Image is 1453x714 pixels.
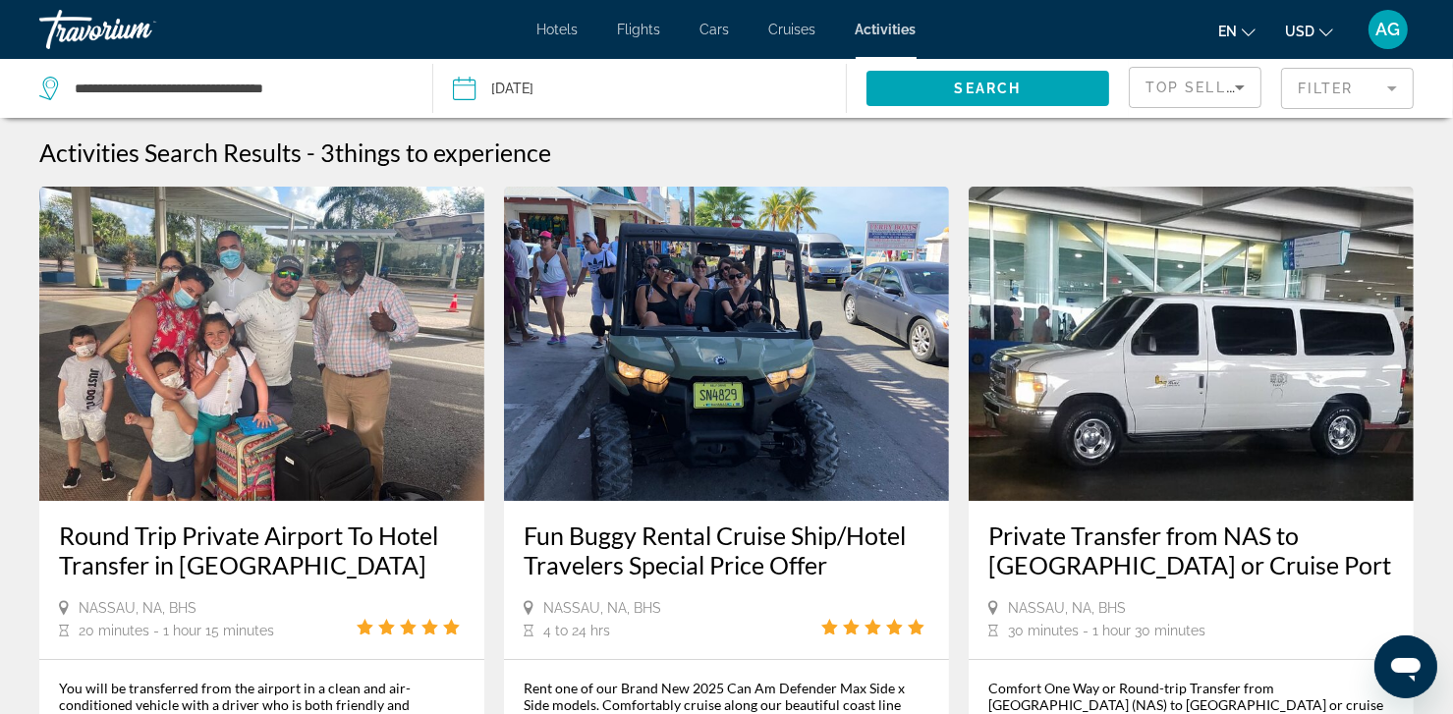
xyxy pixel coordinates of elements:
span: Search [955,81,1022,96]
a: Flights [618,22,661,37]
a: Travorium [39,4,236,55]
a: Private Transfer from NAS to [GEOGRAPHIC_DATA] or Cruise Port [988,521,1394,579]
a: Fun Buggy Rental Cruise Ship/Hotel Travelers Special Price Offer [524,521,929,579]
button: Change currency [1285,17,1333,45]
button: Search [866,71,1109,106]
span: Top Sellers [1146,80,1257,95]
a: Activities [856,22,917,37]
mat-select: Sort by [1146,76,1245,99]
span: Nassau, NA, BHS [543,600,661,616]
a: Cars [700,22,730,37]
img: f2.jpg [504,187,949,501]
span: Nassau, NA, BHS [1008,600,1126,616]
a: Round Trip Private Airport To Hotel Transfer in [GEOGRAPHIC_DATA] [59,521,465,579]
span: 30 minutes - 1 hour 30 minutes [1008,623,1205,638]
span: AG [1376,20,1401,39]
button: Filter [1281,67,1414,110]
a: Hotels [537,22,579,37]
span: things to experience [335,137,551,167]
span: Nassau, NA, BHS [79,600,196,616]
span: USD [1285,24,1314,39]
button: Date: Sep 17, 2025 [453,59,846,118]
iframe: Button to launch messaging window [1374,635,1437,698]
img: 59.jpg [39,187,484,501]
a: Cruises [769,22,816,37]
img: ca.jpg [969,187,1414,501]
span: - [307,137,315,167]
h2: 3 [320,137,551,167]
span: 20 minutes - 1 hour 15 minutes [79,623,274,638]
h1: Activities Search Results [39,137,302,167]
span: 4 to 24 hrs [543,623,610,638]
button: Change language [1218,17,1256,45]
button: User Menu [1363,9,1414,50]
span: en [1218,24,1237,39]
